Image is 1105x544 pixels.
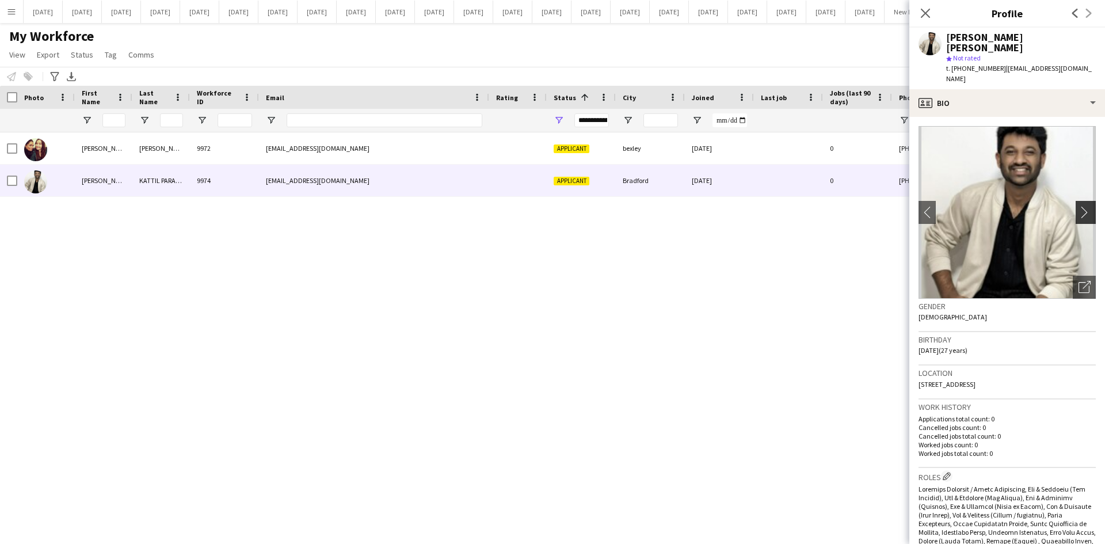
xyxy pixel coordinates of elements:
[909,89,1105,117] div: Bio
[197,89,238,106] span: Workforce ID
[287,113,482,127] input: Email Filter Input
[63,1,102,23] button: [DATE]
[692,93,714,102] span: Joined
[611,1,650,23] button: [DATE]
[105,50,117,60] span: Tag
[689,1,728,23] button: [DATE]
[919,126,1096,299] img: Crew avatar or photo
[82,89,112,106] span: First Name
[946,64,1092,83] span: | [EMAIL_ADDRESS][DOMAIN_NAME]
[823,165,892,196] div: 0
[197,115,207,125] button: Open Filter Menu
[180,1,219,23] button: [DATE]
[692,115,702,125] button: Open Filter Menu
[1073,276,1096,299] div: Open photos pop-in
[24,1,63,23] button: [DATE]
[102,1,141,23] button: [DATE]
[554,115,564,125] button: Open Filter Menu
[5,47,30,62] a: View
[728,1,767,23] button: [DATE]
[48,70,62,83] app-action-btn: Advanced filters
[650,1,689,23] button: [DATE]
[919,470,1096,482] h3: Roles
[190,132,259,164] div: 9972
[919,432,1096,440] p: Cancelled jobs total count: 0
[218,113,252,127] input: Workforce ID Filter Input
[141,1,180,23] button: [DATE]
[9,28,94,45] span: My Workforce
[9,50,25,60] span: View
[190,165,259,196] div: 9974
[919,346,967,355] span: [DATE] (27 years)
[554,93,576,102] span: Status
[643,113,678,127] input: City Filter Input
[823,132,892,164] div: 0
[132,132,190,164] div: [PERSON_NAME]
[919,402,1096,412] h3: Work history
[909,6,1105,21] h3: Profile
[946,64,1006,73] span: t. [PHONE_NUMBER]
[258,1,298,23] button: [DATE]
[953,54,981,62] span: Not rated
[454,1,493,23] button: [DATE]
[64,70,78,83] app-action-btn: Export XLSX
[496,93,518,102] span: Rating
[66,47,98,62] a: Status
[24,93,44,102] span: Photo
[532,1,571,23] button: [DATE]
[616,165,685,196] div: Bradford
[767,1,806,23] button: [DATE]
[899,93,919,102] span: Phone
[712,113,747,127] input: Joined Filter Input
[919,368,1096,378] h3: Location
[132,165,190,196] div: KATTIL PARAMBATH
[623,93,636,102] span: City
[616,132,685,164] div: bexley
[376,1,415,23] button: [DATE]
[24,138,47,161] img: Ashley Foreman
[75,132,132,164] div: [PERSON_NAME]
[806,1,845,23] button: [DATE]
[266,93,284,102] span: Email
[892,132,1039,164] div: [PHONE_NUMBER]
[845,1,885,23] button: [DATE]
[899,115,909,125] button: Open Filter Menu
[830,89,871,106] span: Jobs (last 90 days)
[919,380,976,389] span: [STREET_ADDRESS]
[919,449,1096,458] p: Worked jobs total count: 0
[919,440,1096,449] p: Worked jobs count: 0
[259,132,489,164] div: [EMAIL_ADDRESS][DOMAIN_NAME]
[100,47,121,62] a: Tag
[919,313,987,321] span: [DEMOGRAPHIC_DATA]
[71,50,93,60] span: Status
[139,115,150,125] button: Open Filter Menu
[139,89,169,106] span: Last Name
[493,1,532,23] button: [DATE]
[75,165,132,196] div: [PERSON_NAME]
[761,93,787,102] span: Last job
[623,115,633,125] button: Open Filter Menu
[415,1,454,23] button: [DATE]
[892,165,1039,196] div: [PHONE_NUMBER]
[124,47,159,62] a: Comms
[337,1,376,23] button: [DATE]
[37,50,59,60] span: Export
[82,115,92,125] button: Open Filter Menu
[32,47,64,62] a: Export
[919,334,1096,345] h3: Birthday
[685,132,754,164] div: [DATE]
[554,177,589,185] span: Applicant
[685,165,754,196] div: [DATE]
[102,113,125,127] input: First Name Filter Input
[571,1,611,23] button: [DATE]
[298,1,337,23] button: [DATE]
[554,144,589,153] span: Applicant
[219,1,258,23] button: [DATE]
[266,115,276,125] button: Open Filter Menu
[24,170,47,193] img: ASWIN KATTIL PARAMBATH
[919,414,1096,423] p: Applications total count: 0
[259,165,489,196] div: [EMAIL_ADDRESS][DOMAIN_NAME]
[946,32,1096,53] div: [PERSON_NAME] [PERSON_NAME]
[919,301,1096,311] h3: Gender
[885,1,936,23] button: New Board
